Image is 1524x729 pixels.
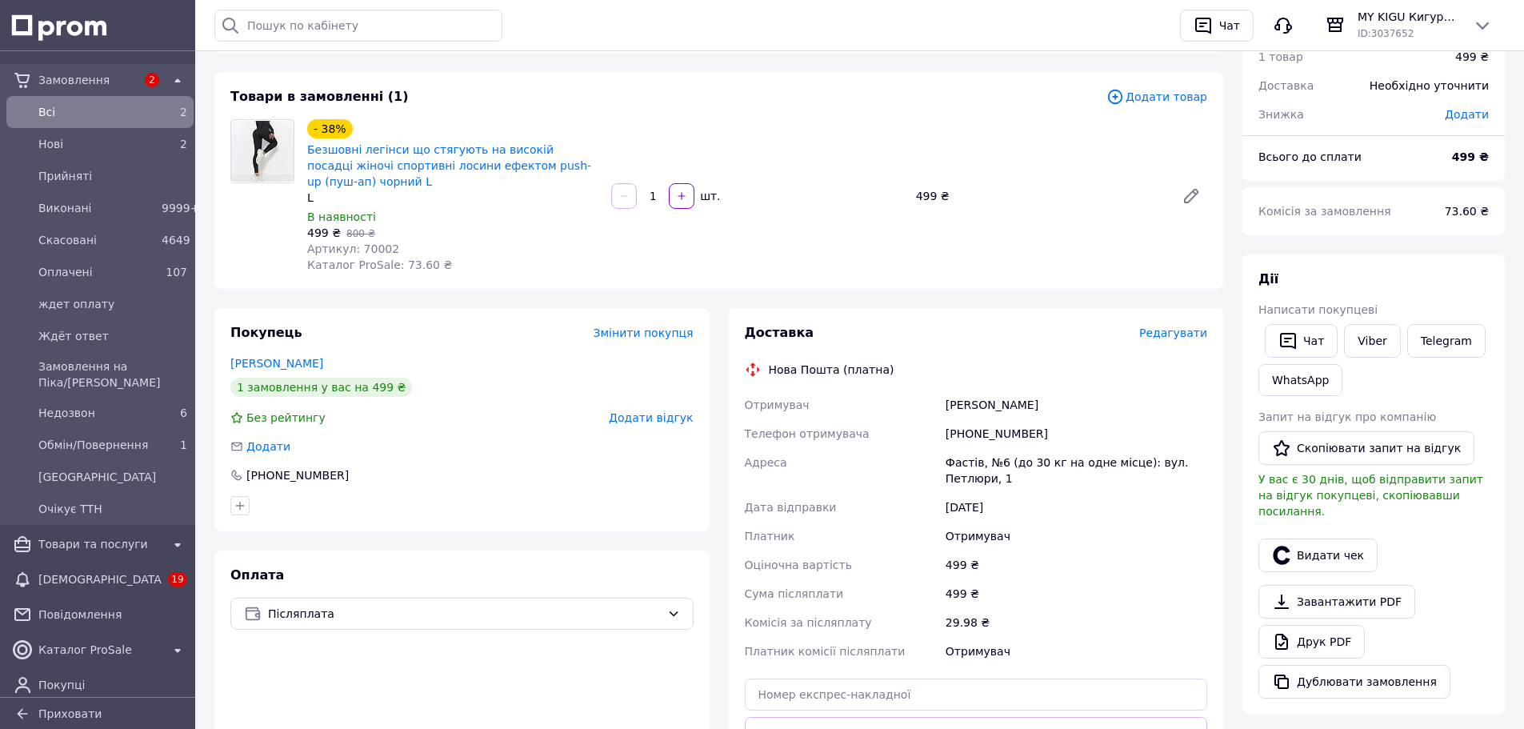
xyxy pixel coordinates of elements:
span: Виконані [38,200,155,216]
a: Viber [1344,324,1400,358]
span: ждет оплату [38,296,187,312]
a: Telegram [1407,324,1486,358]
div: 499 ₴ [942,579,1210,608]
span: Редагувати [1139,326,1207,339]
span: Скасовані [38,232,155,248]
span: Додати [246,440,290,453]
span: Замовлення [38,72,136,88]
span: 6 [180,407,187,419]
span: Комісія за замовлення [1258,205,1391,218]
a: Редагувати [1175,180,1207,212]
div: 499 ₴ [910,185,1169,207]
img: Безшовні легінси що стягують на високій посадці жіночі спортивні лосини ефектом push-up (пуш-ап) ... [231,121,294,182]
a: Друк PDF [1258,625,1365,659]
span: Приховати [38,707,102,720]
span: Сума післяплати [745,587,844,600]
button: Дублювати замовлення [1258,665,1450,699]
span: Ждёт ответ [38,328,187,344]
span: Додати товар [1106,88,1207,106]
div: [DATE] [942,493,1210,522]
button: Скопіювати запит на відгук [1258,431,1474,465]
div: - 38% [307,119,353,138]
a: [PERSON_NAME] [230,357,323,370]
span: 2 [180,106,187,118]
span: Оплата [230,567,284,583]
span: Платник [745,530,795,543]
span: Змінити покупця [594,326,694,339]
span: Написати покупцеві [1258,303,1378,316]
span: Всi [38,104,155,120]
button: Видати чек [1258,539,1378,572]
a: WhatsApp [1258,364,1342,396]
button: Чат [1265,324,1338,358]
div: шт. [696,188,722,204]
span: Покупці [38,677,187,693]
div: Нова Пошта (платна) [765,362,898,378]
span: 107 [166,266,187,278]
div: L [307,190,598,206]
span: Всього до сплати [1258,150,1362,163]
b: 499 ₴ [1452,150,1489,163]
span: Додати [1445,108,1489,121]
span: Каталог ProSale [38,642,162,658]
span: 499 ₴ [307,226,341,239]
span: Дії [1258,271,1278,286]
a: Безшовні легінси що стягують на високій посадці жіночі спортивні лосини ефектом push-up (пуш-ап) ... [307,143,591,188]
div: Отримувач [942,522,1210,551]
span: 1 товар [1258,50,1303,63]
span: Товари в замовленні (1) [230,89,409,104]
span: Без рейтингу [246,411,326,424]
span: Доставка [1258,79,1314,92]
span: В наявності [307,210,376,223]
span: [GEOGRAPHIC_DATA] [38,469,187,485]
span: 1 [180,439,187,451]
span: У вас є 30 днів, щоб відправити запит на відгук покупцеві, скопіювавши посилання. [1258,473,1483,518]
button: Чат [1180,10,1254,42]
span: [DEMOGRAPHIC_DATA] [38,571,162,587]
div: 499 ₴ [942,551,1210,579]
div: Фастів, №6 (до 30 кг на одне місце): вул. Петлюри, 1 [942,448,1210,493]
span: 73.60 ₴ [1445,205,1489,218]
div: Необхідно уточнити [1360,68,1498,103]
span: Телефон отримувача [745,427,870,440]
span: Недозвон [38,405,155,421]
span: Нові [38,136,155,152]
span: Отримувач [745,399,810,411]
div: 499 ₴ [1455,49,1489,65]
span: 2 [145,73,159,87]
span: Артикул: 70002 [307,242,399,255]
span: Додати відгук [609,411,693,424]
span: Покупець [230,325,302,340]
span: Оплачені [38,264,155,280]
input: Номер експрес-накладної [745,679,1208,711]
span: Доставка [745,325,814,340]
span: Адреса [745,456,787,469]
div: [PHONE_NUMBER] [942,419,1210,448]
span: Платник комісії післяплати [745,645,906,658]
span: Комісія за післяплату [745,616,872,629]
span: Запит на відгук про компанію [1258,411,1436,423]
span: Товари та послуги [38,536,162,552]
span: 2 [180,138,187,150]
input: Пошук по кабінету [214,10,502,42]
div: Чат [1216,14,1243,38]
div: [PHONE_NUMBER] [245,467,350,483]
span: Оціночна вартість [745,559,852,571]
span: ID: 3037652 [1358,28,1414,39]
span: 4649 [162,234,190,246]
span: 800 ₴ [346,228,375,239]
span: MY KIGU Кигуруми для всей семьи! [1358,9,1460,25]
span: Прийняті [38,168,187,184]
span: Знижка [1258,108,1304,121]
span: Повідомлення [38,607,187,623]
div: 1 замовлення у вас на 499 ₴ [230,378,412,397]
div: Отримувач [942,637,1210,666]
div: [PERSON_NAME] [942,391,1210,419]
span: 19 [168,572,186,587]
span: 9999+ [162,202,199,214]
a: Завантажити PDF [1258,585,1415,619]
span: Післяплата [268,605,661,623]
span: Каталог ProSale: 73.60 ₴ [307,258,452,271]
span: Обмін/Повернення [38,437,155,453]
div: 29.98 ₴ [942,608,1210,637]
